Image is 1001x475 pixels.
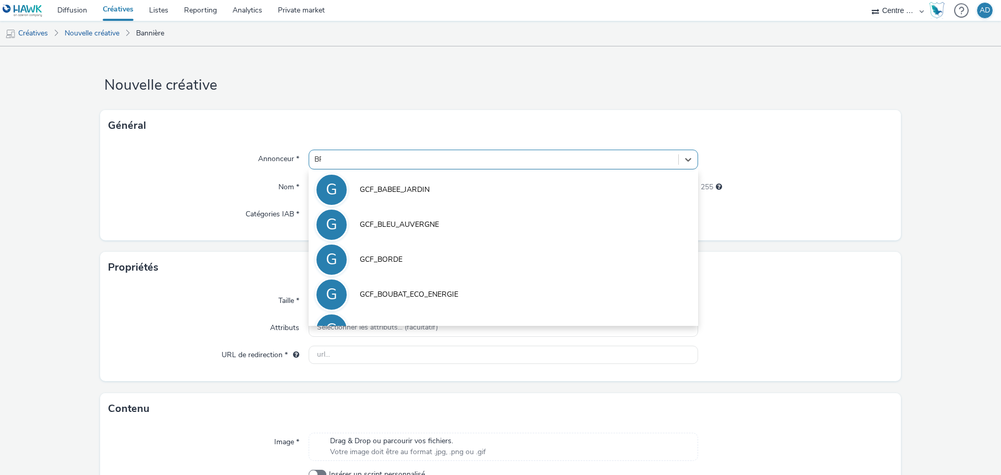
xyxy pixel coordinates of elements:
[5,29,16,39] img: mobile
[100,76,901,95] h1: Nouvelle créative
[270,433,303,447] label: Image *
[360,254,402,265] span: GCF_BORDE
[254,150,303,164] label: Annonceur *
[360,289,458,300] span: GCF_BOUBAT_ECO_ENERGIE
[326,175,337,204] div: G
[108,118,146,133] h3: Général
[3,4,43,17] img: undefined Logo
[108,401,150,417] h3: Contenu
[330,447,486,457] span: Votre image doit être au format .jpg, .png ou .gif
[317,323,438,332] span: Sélectionner les attributs... (facultatif)
[241,205,303,220] label: Catégories IAB *
[980,3,990,18] div: AD
[929,2,949,19] a: Hawk Academy
[716,182,722,192] div: 255 caractères maximum
[326,280,337,309] div: G
[266,319,303,333] label: Attributs
[360,220,439,230] span: GCF_BLEU_AUVERGNE
[360,185,430,195] span: GCF_BABEE_JARDIN
[288,350,299,360] div: L'URL de redirection sera utilisée comme URL de validation avec certains SSP et ce sera l'URL de ...
[929,2,945,19] img: Hawk Academy
[274,178,303,192] label: Nom *
[131,21,169,46] a: Bannière
[108,260,158,275] h3: Propriétés
[59,21,125,46] a: Nouvelle créative
[326,315,337,344] div: G
[274,291,303,306] label: Taille *
[309,346,698,364] input: url...
[326,245,337,274] div: G
[360,324,407,335] span: GCF_BPAURA
[326,210,337,239] div: G
[701,182,713,192] span: 255
[217,346,303,360] label: URL de redirection *
[330,436,486,446] span: Drag & Drop ou parcourir vos fichiers.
